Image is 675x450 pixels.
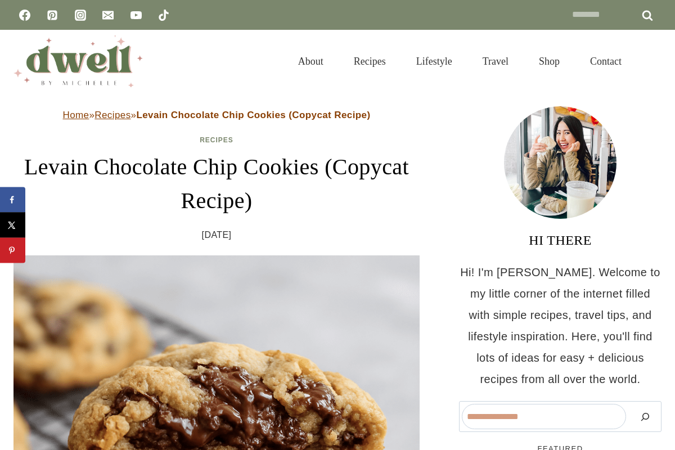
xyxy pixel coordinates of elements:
[467,42,524,81] a: Travel
[283,42,637,81] nav: Primary Navigation
[94,110,130,120] a: Recipes
[202,227,232,244] time: [DATE]
[136,110,370,120] strong: Levain Chocolate Chip Cookies (Copycat Recipe)
[69,4,92,26] a: Instagram
[642,52,661,71] button: View Search Form
[575,42,637,81] a: Contact
[125,4,147,26] a: YouTube
[524,42,575,81] a: Shop
[13,35,143,87] img: DWELL by michelle
[13,150,420,218] h1: Levain Chocolate Chip Cookies (Copycat Recipe)
[63,110,89,120] a: Home
[152,4,175,26] a: TikTok
[200,136,233,144] a: Recipes
[63,110,371,120] span: » »
[401,42,467,81] a: Lifestyle
[97,4,119,26] a: Email
[13,4,36,26] a: Facebook
[339,42,401,81] a: Recipes
[41,4,64,26] a: Pinterest
[632,404,659,429] button: Search
[283,42,339,81] a: About
[459,230,661,250] h3: HI THERE
[459,262,661,390] p: Hi! I'm [PERSON_NAME]. Welcome to my little corner of the internet filled with simple recipes, tr...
